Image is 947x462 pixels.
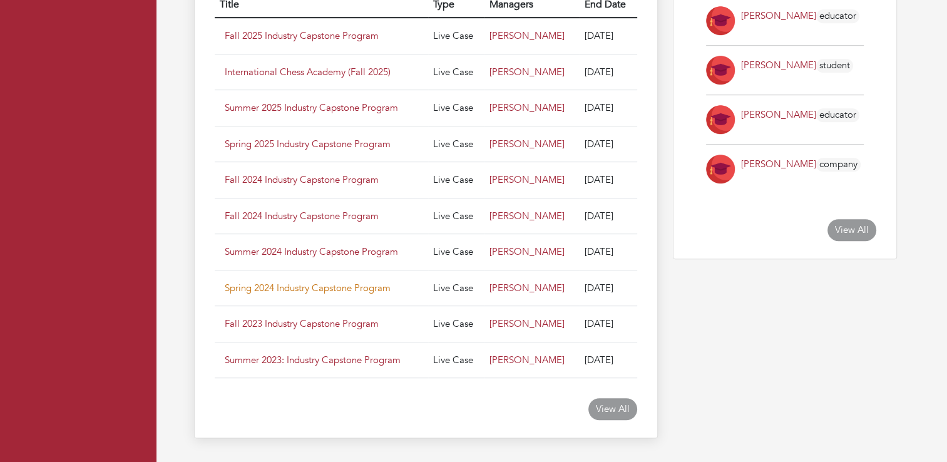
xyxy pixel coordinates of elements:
[706,56,735,85] img: Student-Icon-6b6867cbad302adf8029cb3ecf392088beec6a544309a027beb5b4b4576828a8.png
[580,126,637,162] td: [DATE]
[816,158,861,172] span: company
[489,173,565,186] a: [PERSON_NAME]
[741,9,816,22] a: [PERSON_NAME]
[706,6,735,35] img: Student-Icon-6b6867cbad302adf8029cb3ecf392088beec6a544309a027beb5b4b4576828a8.png
[580,162,637,198] td: [DATE]
[225,354,401,366] a: Summer 2023: Industry Capstone Program
[816,108,859,122] span: educator
[428,234,484,270] td: Live Case
[428,306,484,342] td: Live Case
[489,66,565,78] a: [PERSON_NAME]
[489,317,565,330] a: [PERSON_NAME]
[225,29,379,42] a: Fall 2025 Industry Capstone Program
[428,18,484,54] td: Live Case
[816,59,853,73] span: student
[428,126,484,162] td: Live Case
[225,245,398,258] a: Summer 2024 Industry Capstone Program
[489,354,565,366] a: [PERSON_NAME]
[428,162,484,198] td: Live Case
[428,198,484,234] td: Live Case
[489,29,565,42] a: [PERSON_NAME]
[706,155,735,183] img: Student-Icon-6b6867cbad302adf8029cb3ecf392088beec6a544309a027beb5b4b4576828a8.png
[225,66,391,78] a: International Chess Academy (Fall 2025)
[580,18,637,54] td: [DATE]
[428,54,484,90] td: Live Case
[489,138,565,150] a: [PERSON_NAME]
[741,59,816,71] a: [PERSON_NAME]
[816,9,859,23] span: educator
[428,90,484,126] td: Live Case
[580,54,637,90] td: [DATE]
[580,90,637,126] td: [DATE]
[489,210,565,222] a: [PERSON_NAME]
[489,282,565,294] a: [PERSON_NAME]
[225,317,379,330] a: Fall 2023 Industry Capstone Program
[588,398,637,420] a: View All
[225,173,379,186] a: Fall 2024 Industry Capstone Program
[225,101,398,114] a: Summer 2025 Industry Capstone Program
[580,342,637,378] td: [DATE]
[580,234,637,270] td: [DATE]
[580,198,637,234] td: [DATE]
[428,342,484,378] td: Live Case
[225,210,379,222] a: Fall 2024 Industry Capstone Program
[225,282,391,294] a: Spring 2024 Industry Capstone Program
[741,108,816,121] a: [PERSON_NAME]
[489,245,565,258] a: [PERSON_NAME]
[428,270,484,306] td: Live Case
[489,101,565,114] a: [PERSON_NAME]
[706,105,735,134] img: Student-Icon-6b6867cbad302adf8029cb3ecf392088beec6a544309a027beb5b4b4576828a8.png
[827,219,876,241] a: View All
[225,138,391,150] a: Spring 2025 Industry Capstone Program
[580,306,637,342] td: [DATE]
[580,270,637,306] td: [DATE]
[741,158,816,170] a: [PERSON_NAME]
